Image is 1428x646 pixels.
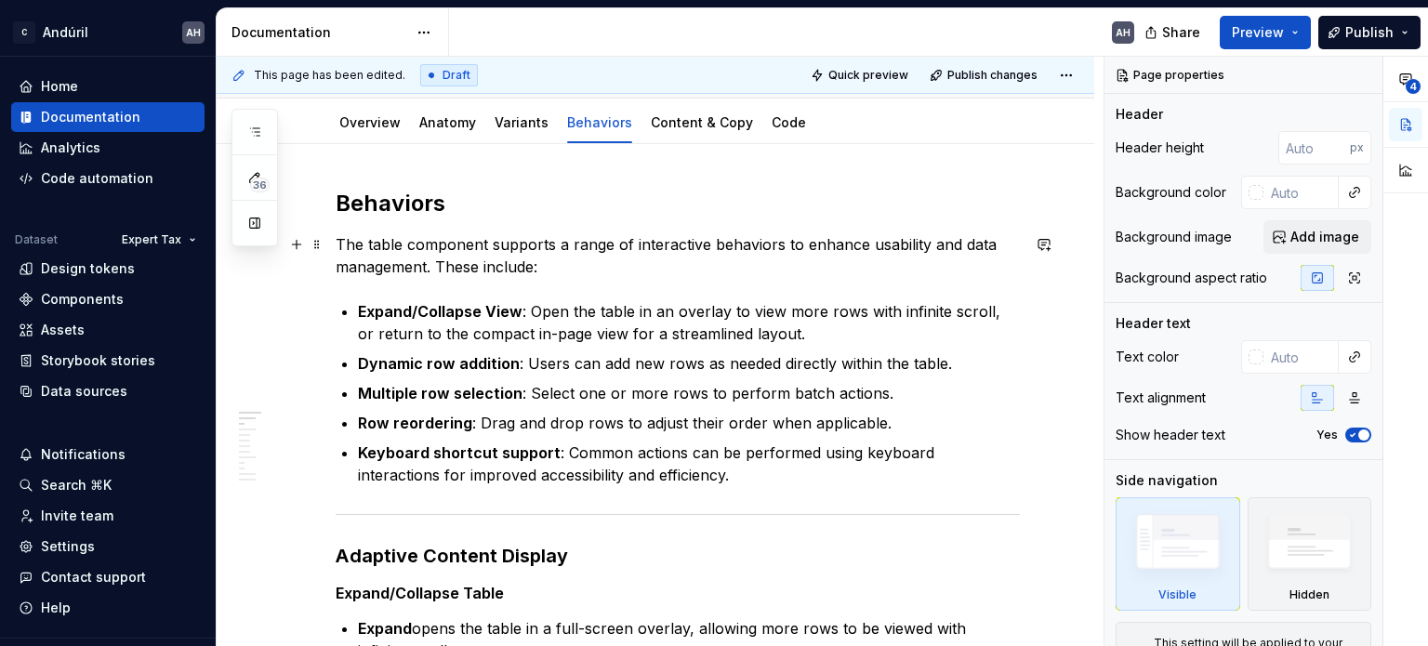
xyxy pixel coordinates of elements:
div: Storybook stories [41,351,155,370]
strong: Expand/Collapse Table [336,584,504,602]
a: Code [772,114,806,130]
a: Anatomy [419,114,476,130]
a: Settings [11,532,205,561]
div: Design tokens [41,259,135,278]
div: Header text [1116,314,1191,333]
a: Code automation [11,164,205,193]
button: Help [11,593,205,623]
a: Data sources [11,376,205,406]
a: Design tokens [11,254,205,283]
label: Yes [1316,428,1338,442]
div: Dataset [15,232,58,247]
div: Hidden [1248,497,1372,611]
div: Documentation [231,23,407,42]
div: Content & Copy [643,102,760,141]
span: Publish changes [947,68,1038,83]
span: Share [1162,23,1200,42]
button: Publish changes [924,62,1046,88]
div: Anatomy [412,102,483,141]
strong: Expand [358,619,412,638]
a: Variants [495,114,549,130]
strong: Expand/Collapse View [358,302,522,321]
a: Invite team [11,501,205,531]
button: Contact support [11,562,205,592]
input: Auto [1263,176,1339,209]
p: : Users can add new rows as needed directly within the table. [358,352,1020,375]
div: Visible [1158,587,1197,602]
div: Settings [41,537,95,556]
div: Search ⌘K [41,476,112,494]
div: Background aspect ratio [1116,269,1267,287]
span: Preview [1232,23,1284,42]
a: Overview [339,114,401,130]
p: : Common actions can be performed using keyboard interactions for improved accessibility and effi... [358,442,1020,486]
div: Assets [41,321,85,339]
span: Draft [443,68,470,83]
div: Text color [1116,348,1179,366]
div: Code automation [41,169,153,188]
button: Share [1135,16,1212,49]
span: Quick preview [828,68,908,83]
button: CAndúrilAH [4,12,212,52]
span: Expert Tax [122,232,181,247]
button: Search ⌘K [11,470,205,500]
div: Components [41,290,124,309]
div: Hidden [1289,587,1329,602]
div: Andúril [43,23,88,42]
div: Analytics [41,138,100,157]
button: Add image [1263,220,1371,254]
a: Documentation [11,102,205,132]
span: Add image [1290,228,1359,246]
p: The table component supports a range of interactive behaviors to enhance usability and data manag... [336,233,1020,278]
p: : Select one or more rows to perform batch actions. [358,382,1020,404]
button: Quick preview [805,62,917,88]
a: Home [11,72,205,101]
p: : Open the table in an overlay to view more rows with infinite scroll, or return to the compact i... [358,300,1020,345]
p: : Drag and drop rows to adjust their order when applicable. [358,412,1020,434]
a: Behaviors [567,114,632,130]
strong: Multiple row selection [358,384,522,402]
div: Text alignment [1116,389,1206,407]
div: Data sources [41,382,127,401]
a: Content & Copy [651,114,753,130]
strong: Keyboard shortcut support [358,443,561,462]
p: px [1350,140,1364,155]
strong: Adaptive Content Display [336,545,568,567]
button: Expert Tax [113,227,205,253]
div: Contact support [41,568,146,587]
div: Documentation [41,108,140,126]
strong: Dynamic row addition [358,354,520,373]
div: Home [41,77,78,96]
div: Background image [1116,228,1232,246]
a: Storybook stories [11,346,205,376]
input: Auto [1263,340,1339,374]
div: Code [764,102,813,141]
div: Invite team [41,507,113,525]
div: Side navigation [1116,471,1218,490]
button: Notifications [11,440,205,469]
span: This page has been edited. [254,68,405,83]
div: Overview [332,102,408,141]
button: Publish [1318,16,1421,49]
div: Visible [1116,497,1240,611]
a: Assets [11,315,205,345]
div: AH [186,25,201,40]
div: Header [1116,105,1163,124]
div: Show header text [1116,426,1225,444]
div: Notifications [41,445,126,464]
div: Background color [1116,183,1226,202]
div: C [13,21,35,44]
span: 36 [250,178,270,192]
a: Analytics [11,133,205,163]
div: Help [41,599,71,617]
strong: Behaviors [336,190,445,217]
a: Components [11,284,205,314]
input: Auto [1278,131,1350,165]
div: Behaviors [560,102,640,141]
button: Preview [1220,16,1311,49]
span: 4 [1406,79,1421,94]
div: AH [1116,25,1130,40]
div: Variants [487,102,556,141]
div: Header height [1116,138,1204,157]
span: Publish [1345,23,1394,42]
